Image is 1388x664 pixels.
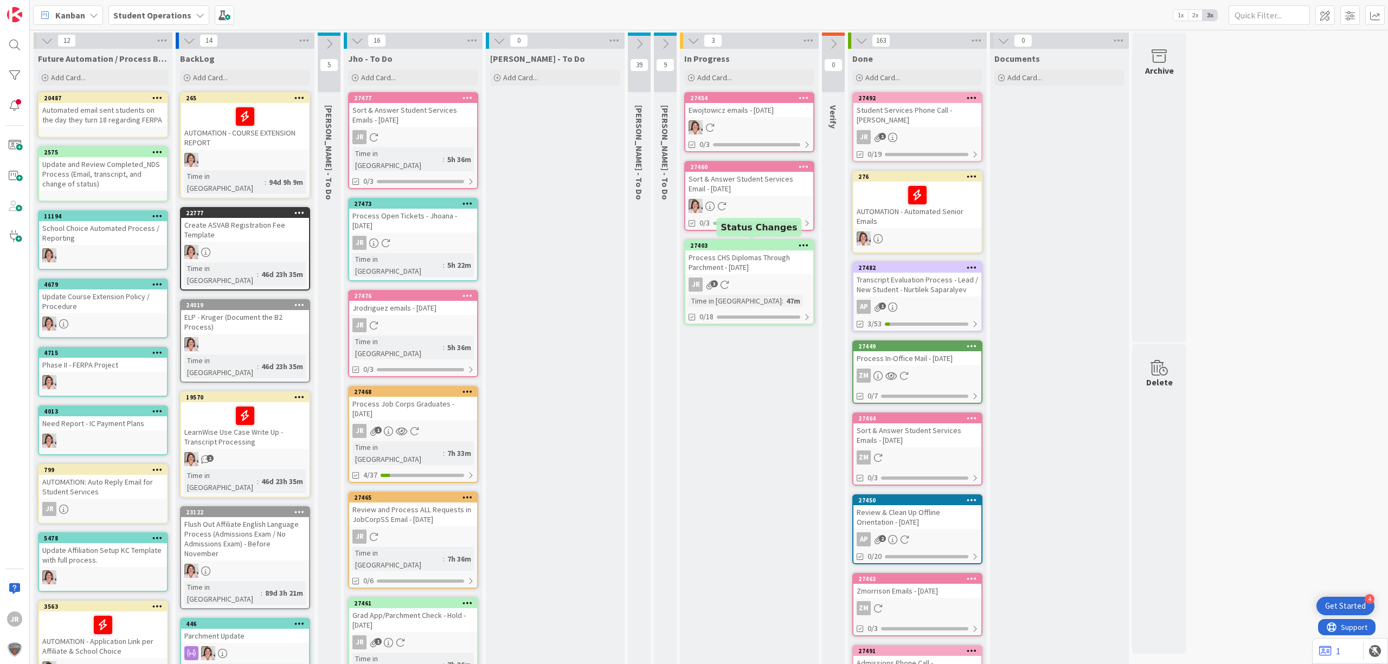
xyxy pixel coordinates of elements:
div: JR [349,424,477,438]
img: EW [42,375,56,389]
span: 0/6 [363,575,374,586]
div: 27460 [690,163,813,171]
div: 23122Flush Out Affiliate English Language Process (Admissions Exam / No Admissions Exam) - Before... [181,507,309,560]
span: 0/3 [699,217,710,229]
div: 27492Student Services Phone Call - [PERSON_NAME] [853,93,981,127]
div: 446 [181,619,309,629]
span: 3 [704,34,722,47]
div: EW [685,120,813,134]
span: : [443,341,445,353]
div: Jrodriguez emails - [DATE] [349,301,477,315]
span: : [257,360,259,372]
div: 47m [783,295,803,307]
div: Time in [GEOGRAPHIC_DATA] [184,581,261,605]
img: EW [689,199,703,213]
div: Process In-Office Mail - [DATE] [853,351,981,365]
div: Update and Review Completed_NDS Process (Email, transcript, and change of status) [39,157,167,191]
div: Update Course Extension Policy / Procedure [39,289,167,313]
div: AP [857,300,871,314]
span: 1 [879,302,886,310]
div: Phase II - FERPA Project [39,358,167,372]
div: 27473 [354,200,477,208]
a: 27403Process CHS Diplomas Through Parchment - [DATE]JRTime in [GEOGRAPHIC_DATA]:47m0/18 [684,240,814,325]
a: 20487Automated email sent students on the day they turn 18 regarding FERPA [38,92,168,138]
div: 27491 [858,647,981,655]
div: ELP - Kruger (Document the B2 Process) [181,310,309,334]
div: 27461 [349,598,477,608]
div: 27482Transcript Evaluation Process - Lead / New Student - Nurtilek Saparalyev [853,263,981,296]
a: 4013Need Report - IC Payment PlansEW [38,405,168,455]
div: 4 [1365,594,1374,604]
div: 27492 [853,93,981,103]
div: Sort & Answer Student Services Email - [DATE] [685,172,813,196]
div: 27491 [853,646,981,656]
div: JR [349,236,477,250]
div: 3563 [44,603,167,610]
div: 27476 [354,292,477,300]
span: 0 [1014,34,1032,47]
div: 7h 33m [445,447,474,459]
span: Done [852,53,873,64]
div: 23122 [181,507,309,517]
div: EW [181,245,309,259]
span: 2 [879,535,886,542]
span: 0/19 [868,149,882,160]
div: Need Report - IC Payment Plans [39,416,167,430]
div: JR [349,318,477,332]
div: JR [42,502,56,516]
div: 20487 [39,93,167,103]
div: 276 [853,172,981,182]
span: In Progress [684,53,730,64]
div: Time in [GEOGRAPHIC_DATA] [352,336,443,359]
div: 7h 36m [445,553,474,565]
img: EW [184,452,198,466]
span: Zaida - To Do [490,53,585,64]
div: EW [39,375,167,389]
a: 27463Zmorrison Emails - [DATE]ZM0/3 [852,573,982,636]
div: JR [349,635,477,649]
img: EW [184,564,198,578]
div: 23122 [186,508,309,516]
span: Support [23,2,49,15]
div: 19570 [181,392,309,402]
div: 27465 [349,493,477,502]
div: 11194 [39,211,167,221]
div: 276 [858,173,981,180]
a: 27473Process Open Tickets - Jhoana - [DATE]JRTime in [GEOGRAPHIC_DATA]:5h 22m [348,198,478,281]
div: EW [853,231,981,246]
span: 0/3 [699,139,710,150]
div: 799 [39,465,167,475]
div: LearnWise Use Case Write Up - Transcript Processing [181,402,309,449]
span: 4/37 [363,469,377,481]
div: 24019 [181,300,309,310]
div: 27463Zmorrison Emails - [DATE] [853,574,981,598]
div: 27464 [853,414,981,423]
div: 27449 [858,343,981,350]
span: : [443,259,445,271]
span: Add Card... [51,73,86,82]
span: 0 [510,34,528,47]
div: Zmorrison Emails - [DATE] [853,584,981,598]
a: 1 [1319,644,1340,657]
div: 27450Review & Clean Up Offline Orientation - [DATE] [853,495,981,529]
div: 27473Process Open Tickets - Jhoana - [DATE] [349,199,477,233]
span: 0/18 [699,311,714,323]
div: EW [181,337,309,351]
img: EW [42,570,56,584]
div: ZM [853,369,981,383]
div: 27403 [685,241,813,250]
span: 1 [879,133,886,140]
span: : [443,447,445,459]
div: 27461 [354,599,477,607]
a: 27464Sort & Answer Student Services Emails - [DATE]ZM0/3 [852,412,982,486]
div: Review and Process ALL Requests in JobCorpSS Email - [DATE] [349,502,477,526]
span: 0/3 [868,472,878,484]
div: AUTOMATION - Automated Senior Emails [853,182,981,228]
a: 27477Sort & Answer Student Services Emails - [DATE]JRTime in [GEOGRAPHIC_DATA]:5h 36m0/3 [348,92,478,189]
div: 4013 [39,407,167,416]
div: 4679 [44,281,167,288]
div: 5h 36m [445,341,474,353]
div: Process Job Corps Graduates - [DATE] [349,397,477,421]
div: Time in [GEOGRAPHIC_DATA] [689,295,782,307]
div: 446 [186,620,309,628]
